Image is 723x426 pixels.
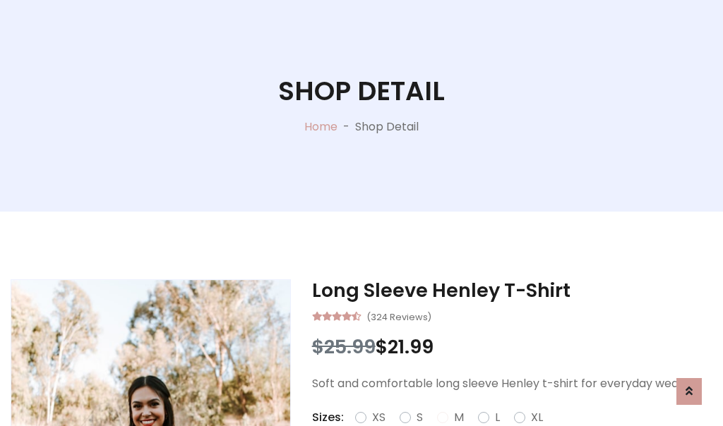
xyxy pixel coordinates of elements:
h3: $ [312,336,712,358]
p: Shop Detail [355,118,419,135]
small: (324 Reviews) [366,308,431,324]
p: - [337,118,355,135]
p: Sizes: [312,409,344,426]
h3: Long Sleeve Henley T-Shirt [312,279,712,302]
label: XL [531,409,543,426]
h1: Shop Detail [278,75,445,107]
label: L [495,409,500,426]
label: M [454,409,464,426]
p: Soft and comfortable long sleeve Henley t-shirt for everyday wear. [312,375,712,392]
label: S [417,409,423,426]
a: Home [304,118,337,135]
span: 21.99 [388,334,434,360]
label: XS [372,409,386,426]
span: $25.99 [312,334,376,360]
